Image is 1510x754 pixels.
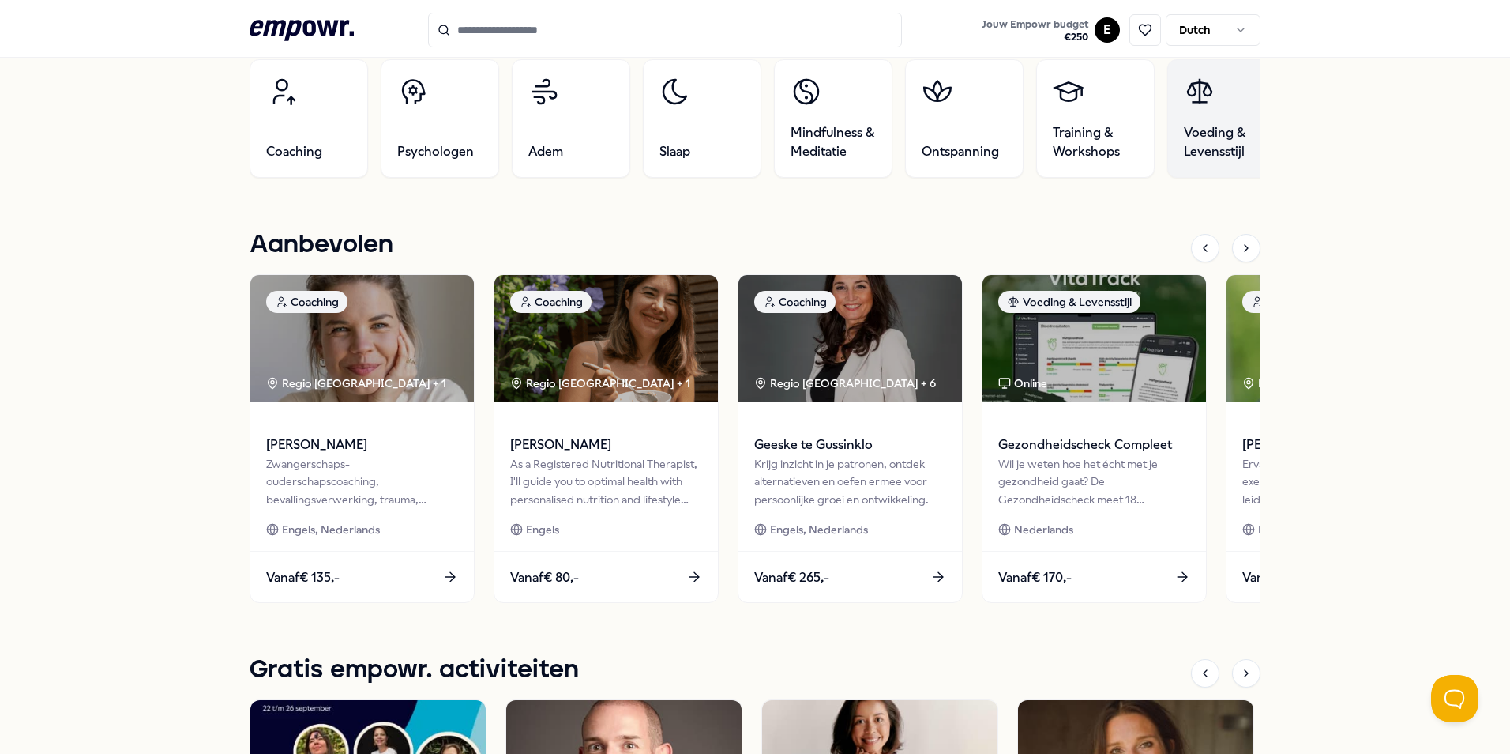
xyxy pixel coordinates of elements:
[982,275,1206,402] img: package image
[397,142,474,161] span: Psychologen
[510,455,702,508] div: As a Registered Nutritional Therapist, I'll guide you to optimal health with personalised nutriti...
[1258,521,1356,538] span: Engels, Nederlands
[1431,675,1478,722] iframe: Help Scout Beacon - Open
[1053,123,1138,161] span: Training & Workshops
[754,455,946,508] div: Krijg inzicht in je patronen, ontdek alternatieven en oefen ermee voor persoonlijke groei en ontw...
[1036,59,1155,178] a: Training & Workshops
[1242,375,1424,392] div: Regio [GEOGRAPHIC_DATA] + 2
[791,123,876,161] span: Mindfulness & Meditatie
[905,59,1024,178] a: Ontspanning
[1014,521,1073,538] span: Nederlands
[381,59,499,178] a: Psychologen
[1242,455,1434,508] div: Ervaren top coach gespecialiseerd in executive-, carrière- en leiderschapscoaching, die professio...
[510,567,579,588] span: Vanaf € 80,-
[1242,291,1324,313] div: Coaching
[510,291,592,313] div: Coaching
[266,291,347,313] div: Coaching
[738,275,962,402] img: package image
[998,455,1190,508] div: Wil je weten hoe het écht met je gezondheid gaat? De Gezondheidscheck meet 18 biomarkers voor een...
[982,31,1088,43] span: € 250
[526,521,559,538] span: Engels
[643,59,761,178] a: Slaap
[266,375,446,392] div: Regio [GEOGRAPHIC_DATA] + 1
[982,274,1207,603] a: package imageVoeding & LevensstijlOnlineGezondheidscheck CompleetWil je weten hoe het écht met je...
[1184,123,1269,161] span: Voeding & Levensstijl
[998,435,1190,455] span: Gezondheidscheck Compleet
[754,435,946,455] span: Geeske te Gussinklo
[250,275,474,402] img: package image
[266,567,340,588] span: Vanaf € 135,-
[1242,567,1317,588] span: Vanaf € 210,-
[998,291,1140,313] div: Voeding & Levensstijl
[250,59,368,178] a: Coaching
[510,375,690,392] div: Regio [GEOGRAPHIC_DATA] + 1
[998,375,1047,392] div: Online
[494,274,719,603] a: package imageCoachingRegio [GEOGRAPHIC_DATA] + 1[PERSON_NAME]As a Registered Nutritional Therapis...
[1095,17,1120,43] button: E
[1242,435,1434,455] span: [PERSON_NAME]
[250,225,393,265] h1: Aanbevolen
[754,291,836,313] div: Coaching
[528,142,563,161] span: Adem
[659,142,690,161] span: Slaap
[266,435,458,455] span: [PERSON_NAME]
[922,142,999,161] span: Ontspanning
[754,567,829,588] span: Vanaf € 265,-
[982,18,1088,31] span: Jouw Empowr budget
[266,455,458,508] div: Zwangerschaps- ouderschapscoaching, bevallingsverwerking, trauma, (prik)angst & stresscoaching.
[510,435,702,455] span: [PERSON_NAME]
[975,13,1095,47] a: Jouw Empowr budget€250
[770,521,868,538] span: Engels, Nederlands
[754,375,936,392] div: Regio [GEOGRAPHIC_DATA] + 6
[512,59,630,178] a: Adem
[978,15,1091,47] button: Jouw Empowr budget€250
[1167,59,1286,178] a: Voeding & Levensstijl
[250,650,579,690] h1: Gratis empowr. activiteiten
[494,275,718,402] img: package image
[266,142,322,161] span: Coaching
[998,567,1072,588] span: Vanaf € 170,-
[428,13,902,47] input: Search for products, categories or subcategories
[250,274,475,603] a: package imageCoachingRegio [GEOGRAPHIC_DATA] + 1[PERSON_NAME]Zwangerschaps- ouderschapscoaching, ...
[738,274,963,603] a: package imageCoachingRegio [GEOGRAPHIC_DATA] + 6Geeske te GussinkloKrijg inzicht in je patronen, ...
[282,521,380,538] span: Engels, Nederlands
[1226,274,1451,603] a: package imageCoachingRegio [GEOGRAPHIC_DATA] + 2[PERSON_NAME]Ervaren top coach gespecialiseerd in...
[774,59,892,178] a: Mindfulness & Meditatie
[1226,275,1450,402] img: package image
